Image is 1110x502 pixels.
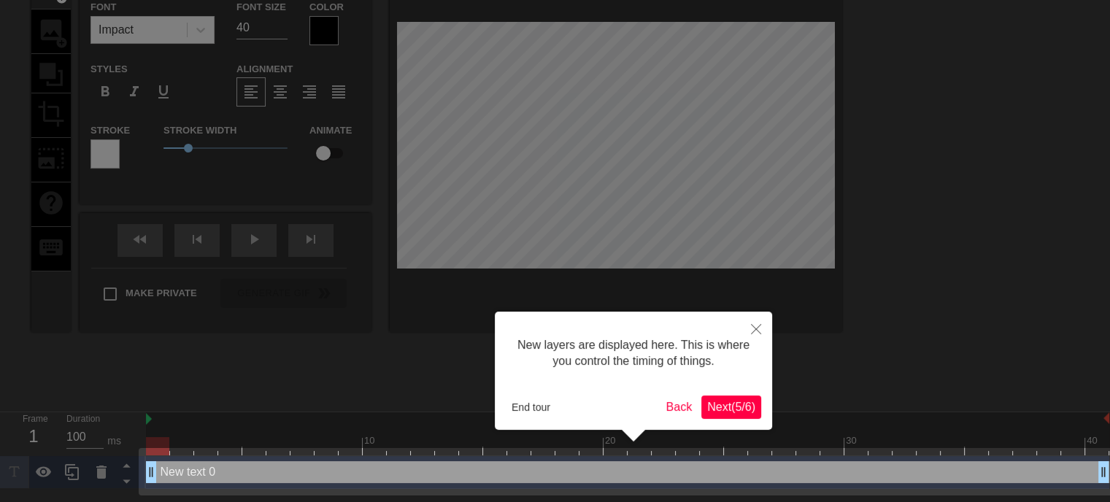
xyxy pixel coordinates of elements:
[740,312,772,345] button: Close
[701,395,761,419] button: Next
[707,401,755,413] span: Next ( 5 / 6 )
[506,396,556,418] button: End tour
[506,323,761,385] div: New layers are displayed here. This is where you control the timing of things.
[660,395,698,419] button: Back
